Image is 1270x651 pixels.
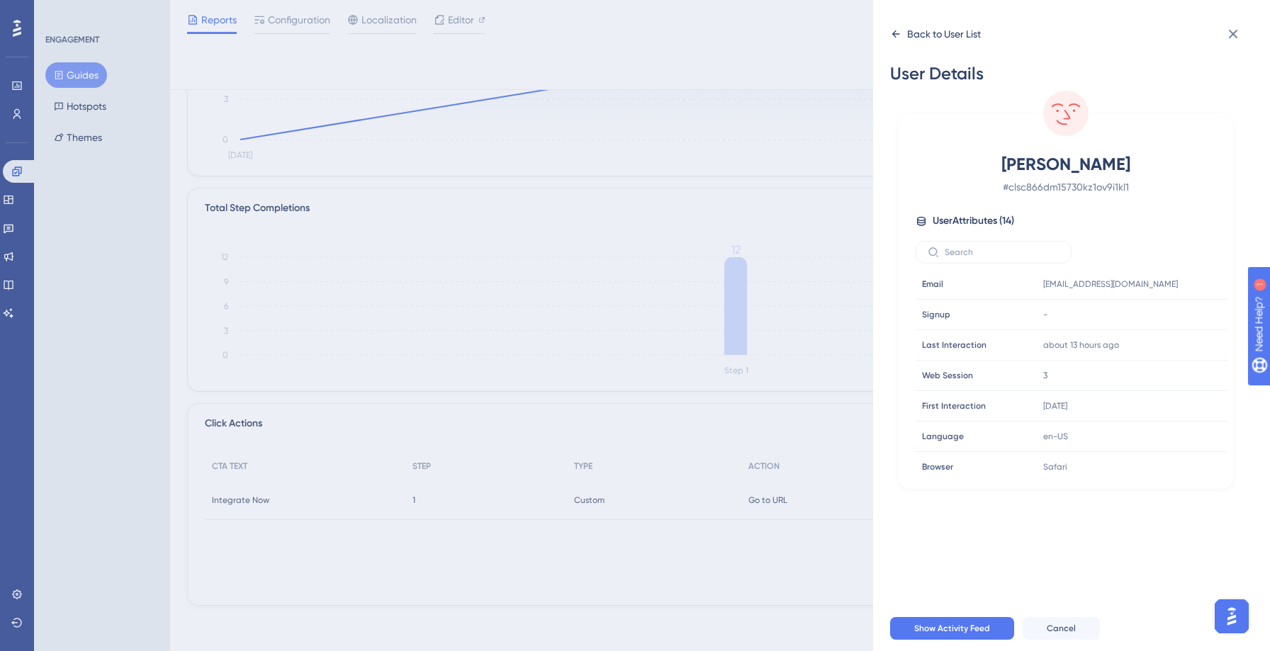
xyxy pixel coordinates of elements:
[922,400,986,412] span: First Interaction
[1210,595,1253,638] iframe: UserGuiding AI Assistant Launcher
[890,617,1014,640] button: Show Activity Feed
[922,461,953,472] span: Browser
[945,247,1060,257] input: Search
[1043,340,1119,350] time: about 13 hours ago
[922,309,950,320] span: Signup
[99,7,103,18] div: 1
[922,431,964,442] span: Language
[933,213,1014,230] span: User Attributes ( 14 )
[907,26,981,43] div: Back to User List
[890,62,1242,85] div: User Details
[922,370,973,381] span: Web Session
[922,339,987,351] span: Last Interaction
[33,4,89,21] span: Need Help?
[1043,431,1068,442] span: en-US
[1043,370,1047,381] span: 3
[1043,309,1047,320] span: -
[1043,461,1067,472] span: Safari
[1043,278,1178,290] span: [EMAIL_ADDRESS][DOMAIN_NAME]
[922,278,943,290] span: Email
[941,153,1191,176] span: [PERSON_NAME]
[914,623,990,634] span: Show Activity Feed
[1023,617,1100,640] button: Cancel
[1043,401,1067,411] time: [DATE]
[1047,623,1076,634] span: Cancel
[941,179,1191,196] span: # clsc866dm15730kz1ov9i1kl1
